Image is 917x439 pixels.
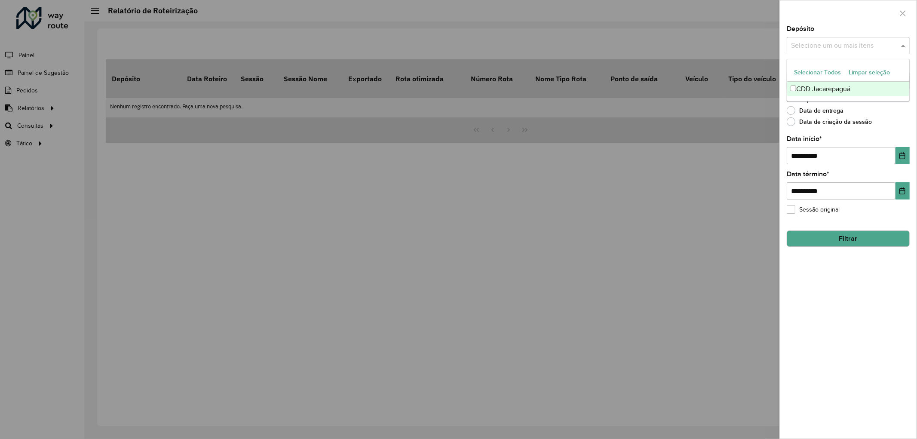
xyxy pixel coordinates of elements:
label: Data término [787,169,829,179]
label: Data início [787,134,822,144]
label: Data de entrega [787,106,843,115]
button: Selecionar Todos [790,66,845,79]
ng-dropdown-panel: Options list [787,59,910,101]
button: Choose Date [896,182,910,200]
button: Choose Date [896,147,910,164]
button: Limpar seleção [845,66,894,79]
label: Depósito [787,24,814,34]
div: CDD Jacarepaguá [787,82,909,96]
button: Filtrar [787,230,910,247]
label: Data de criação da sessão [787,117,872,126]
label: Sessão original [787,205,840,214]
